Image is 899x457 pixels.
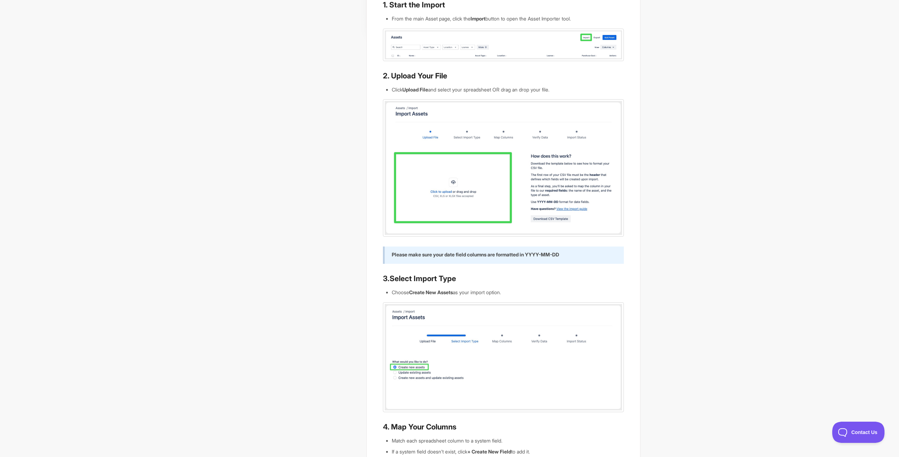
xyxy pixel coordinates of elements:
[409,289,453,295] strong: Create New Assets
[392,437,623,445] li: Match each spreadsheet column to a system field.
[392,289,623,296] li: Choose as your import option.
[390,274,456,283] b: Select Import Type
[467,449,511,455] strong: + Create New Field
[392,251,559,257] strong: Please make sure your date field columns are formatted in YYYY-MM-DD
[383,422,623,432] h3: 4. Map Your Columns
[383,71,623,81] h3: 2. Upload Your File
[392,15,623,23] li: From the main Asset page, click the button to open the Asset Importer tool.
[402,87,428,93] strong: Upload File
[392,86,623,94] li: Click and select your spreadsheet OR drag an drop your file.
[832,422,885,443] iframe: Toggle Customer Support
[383,29,623,61] img: file-QvZ9KPEGLA.jpg
[383,302,623,412] img: file-lIacBmeCQU.jpg
[383,274,623,284] h3: 3.
[392,448,623,456] li: If a system field doesn’t exist, click to add it.
[383,99,623,236] img: file-52dn6YKs2f.jpg
[471,16,485,22] strong: Import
